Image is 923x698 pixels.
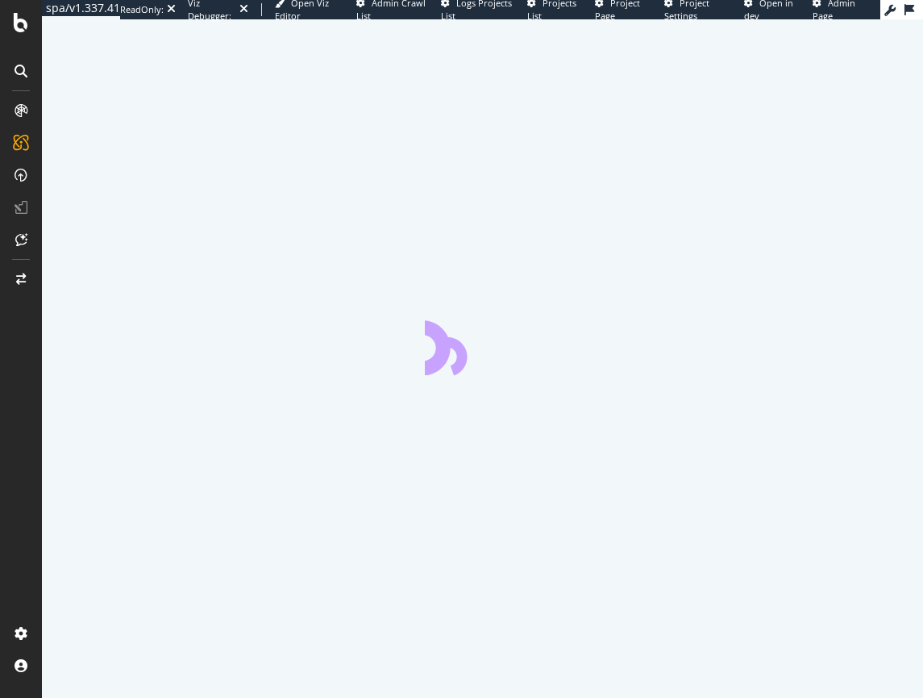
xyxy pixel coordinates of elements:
div: ReadOnly: [120,3,164,16]
div: animation [425,317,541,375]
